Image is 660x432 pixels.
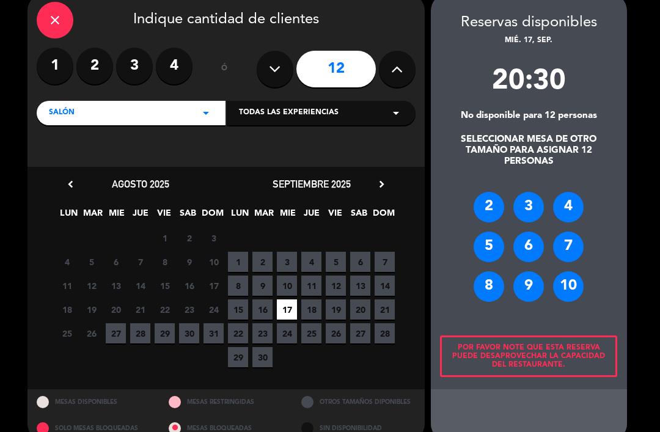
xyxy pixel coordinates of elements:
[155,323,175,343] span: 29
[301,276,321,296] span: 11
[252,276,273,296] span: 9
[373,206,393,226] span: DOM
[375,252,395,272] span: 7
[350,276,370,296] span: 13
[513,232,544,262] div: 6
[375,323,395,343] span: 28
[130,299,150,320] span: 21
[202,206,222,226] span: DOM
[130,276,150,296] span: 14
[155,252,175,272] span: 8
[389,106,403,120] i: arrow_drop_down
[179,228,199,248] span: 2
[254,206,274,226] span: MAR
[154,206,174,226] span: VIE
[159,389,292,416] div: MESAS RESTRINGIDAS
[513,192,544,222] div: 3
[37,2,416,38] div: Indique cantidad de clientes
[82,206,103,226] span: MAR
[57,299,77,320] span: 18
[28,389,160,416] div: MESAS DISPONIBLES
[301,299,321,320] span: 18
[205,48,244,90] div: ó
[431,59,627,111] div: 20:30
[81,252,101,272] span: 5
[252,323,273,343] span: 23
[301,252,321,272] span: 4
[81,276,101,296] span: 12
[273,178,351,190] span: septiembre 2025
[301,206,321,226] span: JUE
[553,271,584,302] div: 10
[228,276,248,296] span: 8
[553,232,584,262] div: 7
[228,299,248,320] span: 15
[440,335,617,377] div: Por favor note que esta reserva puede desaprovechar la capacidad del restaurante.
[228,323,248,343] span: 22
[81,323,101,343] span: 26
[375,276,395,296] span: 14
[277,323,297,343] span: 24
[277,276,297,296] span: 10
[130,252,150,272] span: 7
[179,299,199,320] span: 23
[349,206,369,226] span: SAB
[81,299,101,320] span: 19
[301,323,321,343] span: 25
[228,347,248,367] span: 29
[326,299,346,320] span: 19
[64,178,77,191] i: chevron_left
[239,107,339,119] span: Todas las experiencias
[204,228,224,248] span: 3
[277,252,297,272] span: 3
[179,252,199,272] span: 9
[156,48,193,84] label: 4
[106,252,126,272] span: 6
[48,13,62,27] i: close
[350,252,370,272] span: 6
[431,35,627,47] div: mié. 17, sep.
[57,323,77,343] span: 25
[106,206,127,226] span: MIE
[59,206,79,226] span: LUN
[252,252,273,272] span: 2
[326,323,346,343] span: 26
[204,299,224,320] span: 24
[106,299,126,320] span: 20
[350,299,370,320] span: 20
[204,323,224,343] span: 31
[130,323,150,343] span: 28
[252,299,273,320] span: 16
[112,178,169,190] span: agosto 2025
[375,299,395,320] span: 21
[553,192,584,222] div: 4
[326,252,346,272] span: 5
[49,107,75,119] span: Salón
[76,48,113,84] label: 2
[326,276,346,296] span: 12
[37,48,73,84] label: 1
[431,111,627,122] div: No disponible para 12 personas
[513,271,544,302] div: 9
[116,48,153,84] label: 3
[474,192,504,222] div: 2
[474,232,504,262] div: 5
[199,106,213,120] i: arrow_drop_down
[474,271,504,302] div: 8
[155,276,175,296] span: 15
[204,276,224,296] span: 17
[277,299,297,320] span: 17
[277,206,298,226] span: MIE
[252,347,273,367] span: 30
[155,299,175,320] span: 22
[325,206,345,226] span: VIE
[375,178,388,191] i: chevron_right
[431,11,627,35] div: Reservas disponibles
[228,252,248,272] span: 1
[106,323,126,343] span: 27
[57,252,77,272] span: 4
[230,206,250,226] span: LUN
[292,389,425,416] div: OTROS TAMAÑOS DIPONIBLES
[204,252,224,272] span: 10
[130,206,150,226] span: JUE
